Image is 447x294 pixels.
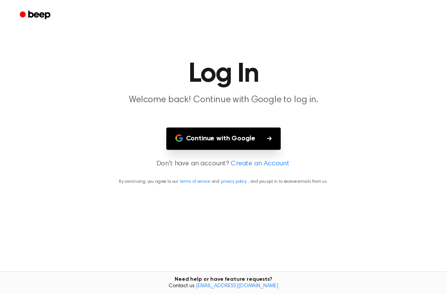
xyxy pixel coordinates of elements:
[9,178,438,185] p: By continuing, you agree to our and , and you opt in to receive emails from us.
[231,159,289,169] a: Create an Account
[196,283,278,289] a: [EMAIL_ADDRESS][DOMAIN_NAME]
[166,128,281,150] button: Continue with Google
[30,61,417,88] h1: Log In
[78,94,369,106] p: Welcome back! Continue with Google to log in.
[5,283,442,290] span: Contact us
[180,179,210,184] a: terms of service
[9,159,438,169] p: Don't have an account?
[14,8,57,23] a: Beep
[221,179,247,184] a: privacy policy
